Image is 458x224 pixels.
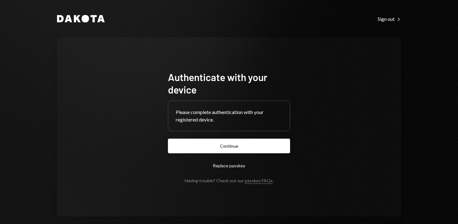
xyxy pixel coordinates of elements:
a: Sign out [378,15,401,22]
button: Replace passkey [168,158,290,173]
div: Please complete authentication with your registered device. [176,108,282,123]
h1: Authenticate with your device [168,71,290,96]
a: passkey FAQs [245,178,273,184]
div: Having trouble? Check out our . [185,178,274,183]
div: Sign out [378,16,401,22]
button: Continue [168,139,290,153]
